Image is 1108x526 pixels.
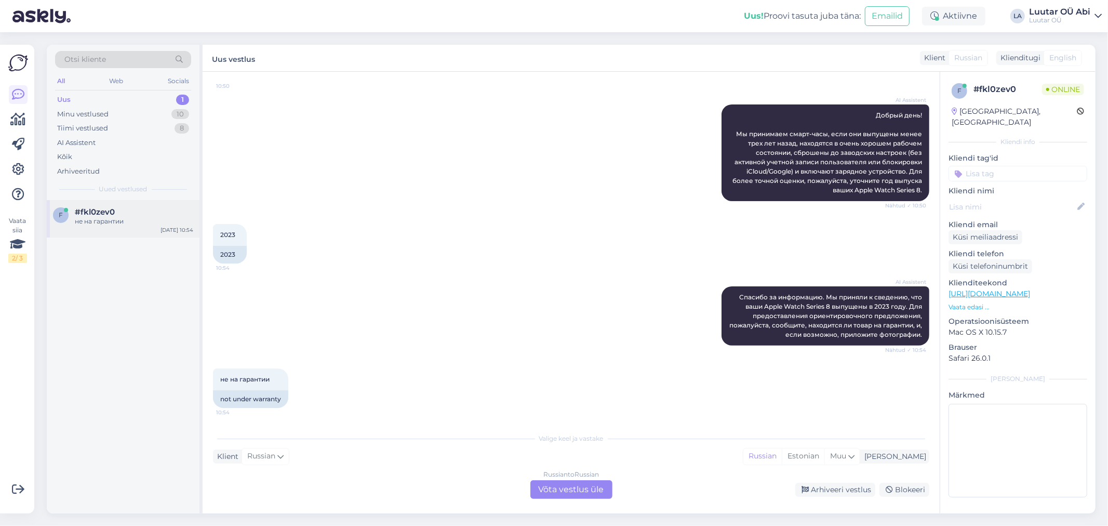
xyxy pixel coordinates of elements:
span: не на гарантии [220,375,270,383]
p: Safari 26.0.1 [949,353,1087,364]
span: 10:54 [216,264,255,272]
div: Tiimi vestlused [57,123,108,134]
div: not under warranty [213,390,288,408]
div: [PERSON_NAME] [949,374,1087,384]
p: Mac OS X 10.15.7 [949,327,1087,338]
div: Klienditugi [996,52,1040,63]
div: Luutar OÜ Abi [1029,8,1090,16]
input: Lisa nimi [949,201,1075,213]
div: Klient [213,451,238,462]
span: 2023 [220,231,235,239]
span: Otsi kliente [64,54,106,65]
span: Спасибо за информацию. Мы приняли к сведению, что ваши Apple Watch Series 8 выпущены в 2023 году.... [729,293,924,338]
p: Märkmed [949,390,1087,401]
p: Klienditeekond [949,278,1087,288]
div: 2023 [213,246,247,264]
span: Online [1042,84,1084,95]
div: LA [1010,9,1025,23]
div: Proovi tasuta juba täna: [744,10,861,22]
div: Luutar OÜ [1029,16,1090,24]
div: Minu vestlused [57,109,109,120]
span: Russian [954,52,982,63]
div: [PERSON_NAME] [860,451,926,462]
div: Aktiivne [922,7,985,25]
span: Uued vestlused [99,185,148,194]
p: Kliendi nimi [949,186,1087,196]
div: Russian [743,449,782,464]
div: 8 [175,123,189,134]
p: Kliendi email [949,219,1087,230]
div: Klient [920,52,945,63]
div: Küsi meiliaadressi [949,230,1022,244]
a: [URL][DOMAIN_NAME] [949,289,1030,298]
span: f [59,211,63,219]
p: Brauser [949,342,1087,353]
span: Добрый день! Мы принимаем смарт-часы, если они выпущены менее трех лет назад, находятся в очень х... [732,111,924,194]
span: AI Assistent [887,96,926,104]
div: Küsi telefoninumbrit [949,259,1032,273]
p: Operatsioonisüsteem [949,316,1087,327]
div: Estonian [782,449,824,464]
span: 10:54 [216,409,255,416]
span: #fkl0zev0 [75,207,115,217]
div: All [55,74,67,88]
p: Kliendi telefon [949,248,1087,259]
span: Russian [247,451,275,462]
p: Vaata edasi ... [949,303,1087,312]
div: Vaata siia [8,216,27,263]
p: Kliendi tag'id [949,153,1087,164]
div: [DATE] 10:54 [161,226,193,234]
span: Muu [830,451,846,461]
div: 10 [171,109,189,120]
div: не на гарантии [75,217,193,226]
div: Kõik [57,152,72,162]
div: Arhiveeritud [57,166,100,177]
div: Web [108,74,126,88]
div: [GEOGRAPHIC_DATA], [GEOGRAPHIC_DATA] [952,106,1077,128]
a: Luutar OÜ AbiLuutar OÜ [1029,8,1102,24]
div: 1 [176,95,189,105]
label: Uus vestlus [212,51,255,65]
div: Valige keel ja vastake [213,434,929,443]
img: Askly Logo [8,53,28,73]
div: AI Assistent [57,138,96,148]
span: Nähtud ✓ 10:50 [885,202,926,209]
button: Emailid [865,6,910,26]
div: Kliendi info [949,137,1087,147]
span: Nähtud ✓ 10:54 [885,346,926,354]
span: English [1049,52,1076,63]
div: Socials [166,74,191,88]
input: Lisa tag [949,166,1087,181]
div: Russian to Russian [543,470,599,479]
div: # fkl0zev0 [973,83,1042,96]
span: 10:50 [216,82,255,90]
div: Blokeeri [879,483,929,497]
div: Võta vestlus üle [530,480,612,499]
b: Uus! [744,11,764,21]
div: 2 / 3 [8,254,27,263]
span: f [957,87,962,95]
span: AI Assistent [887,278,926,286]
div: Uus [57,95,71,105]
div: Arhiveeri vestlus [795,483,875,497]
